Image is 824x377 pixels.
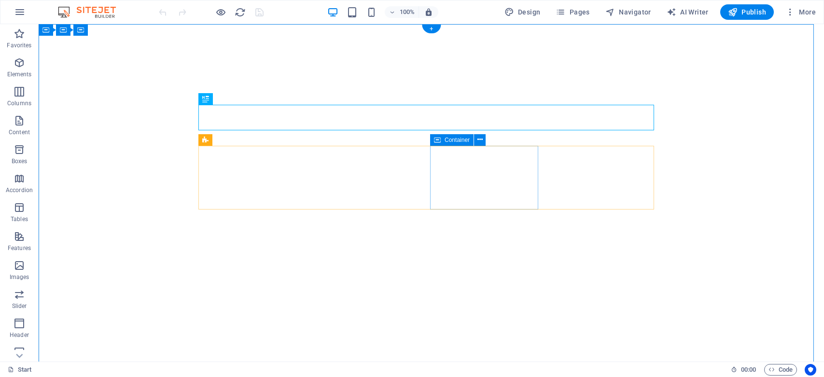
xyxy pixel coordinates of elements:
button: 100% [385,6,419,18]
div: + [422,25,441,33]
span: 00 00 [741,364,756,376]
span: Navigator [605,7,651,17]
p: Tables [11,215,28,223]
i: On resize automatically adjust zoom level to fit chosen device. [424,8,433,16]
div: Design (Ctrl+Alt+Y) [501,4,545,20]
i: Reload page [235,7,246,18]
h6: 100% [399,6,415,18]
a: Click to cancel selection. Double-click to open Pages [8,364,32,376]
p: Slider [12,302,27,310]
p: Columns [7,99,31,107]
span: Pages [556,7,589,17]
span: Container [445,137,470,143]
p: Features [8,244,31,252]
button: More [782,4,820,20]
span: Design [504,7,541,17]
p: Content [9,128,30,136]
button: Pages [552,4,593,20]
button: AI Writer [663,4,712,20]
p: Boxes [12,157,28,165]
span: AI Writer [667,7,709,17]
button: Design [501,4,545,20]
button: Code [764,364,797,376]
span: More [785,7,816,17]
p: Images [10,273,29,281]
h6: Session time [731,364,756,376]
button: Click here to leave preview mode and continue editing [215,6,226,18]
p: Favorites [7,42,31,49]
button: Navigator [601,4,655,20]
button: reload [234,6,246,18]
button: Usercentrics [805,364,816,376]
button: Publish [720,4,774,20]
span: Publish [728,7,766,17]
span: : [748,366,749,373]
p: Elements [7,70,32,78]
p: Header [10,331,29,339]
span: Code [768,364,793,376]
img: Editor Logo [56,6,128,18]
p: Accordion [6,186,33,194]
